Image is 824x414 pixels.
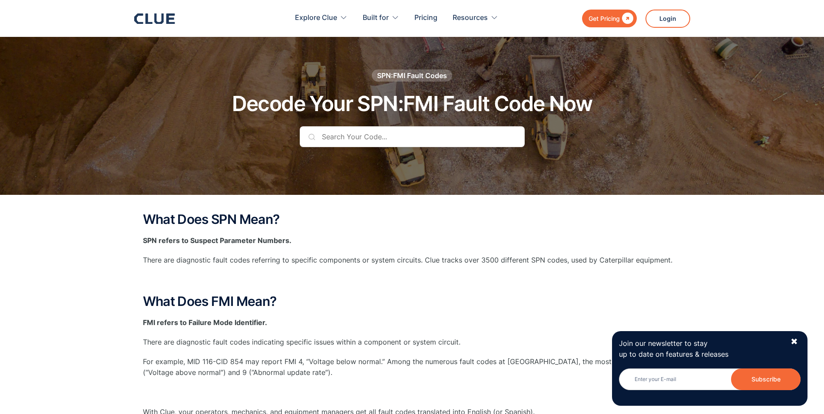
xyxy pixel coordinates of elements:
[619,338,782,360] p: Join our newsletter to stay up to date on features & releases
[143,337,682,348] p: There are diagnostic fault codes indicating specific issues within a component or system circuit.
[143,255,682,266] p: There are diagnostic fault codes referring to specific components or system circuits. Clue tracks...
[589,13,620,24] div: Get Pricing
[363,4,389,32] div: Built for
[295,4,337,32] div: Explore Clue
[619,368,801,399] form: Newsletter
[645,10,690,28] a: Login
[295,4,347,32] div: Explore Clue
[791,336,798,347] div: ✖
[377,71,447,80] div: SPN:FMI Fault Codes
[143,387,682,398] p: ‍
[453,4,498,32] div: Resources
[300,126,525,147] input: Search Your Code...
[620,13,633,24] div: 
[143,356,682,378] p: For example, MID 116-CID 854 may report FMI 4, “Voltage below normal.” Among the numerous fault c...
[143,212,682,227] h2: What Does SPN Mean?
[143,294,682,309] h2: What Does FMI Mean?
[582,10,637,27] a: Get Pricing
[143,236,291,245] strong: SPN refers to Suspect Parameter Numbers.
[731,368,801,390] input: Subscribe
[143,318,267,327] strong: FMI refers to Failure Mode Identifier.
[414,4,437,32] a: Pricing
[363,4,399,32] div: Built for
[453,4,488,32] div: Resources
[232,92,592,115] h1: Decode Your SPN:FMI Fault Code Now
[619,368,801,390] input: Enter your E-mail
[143,275,682,286] p: ‍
